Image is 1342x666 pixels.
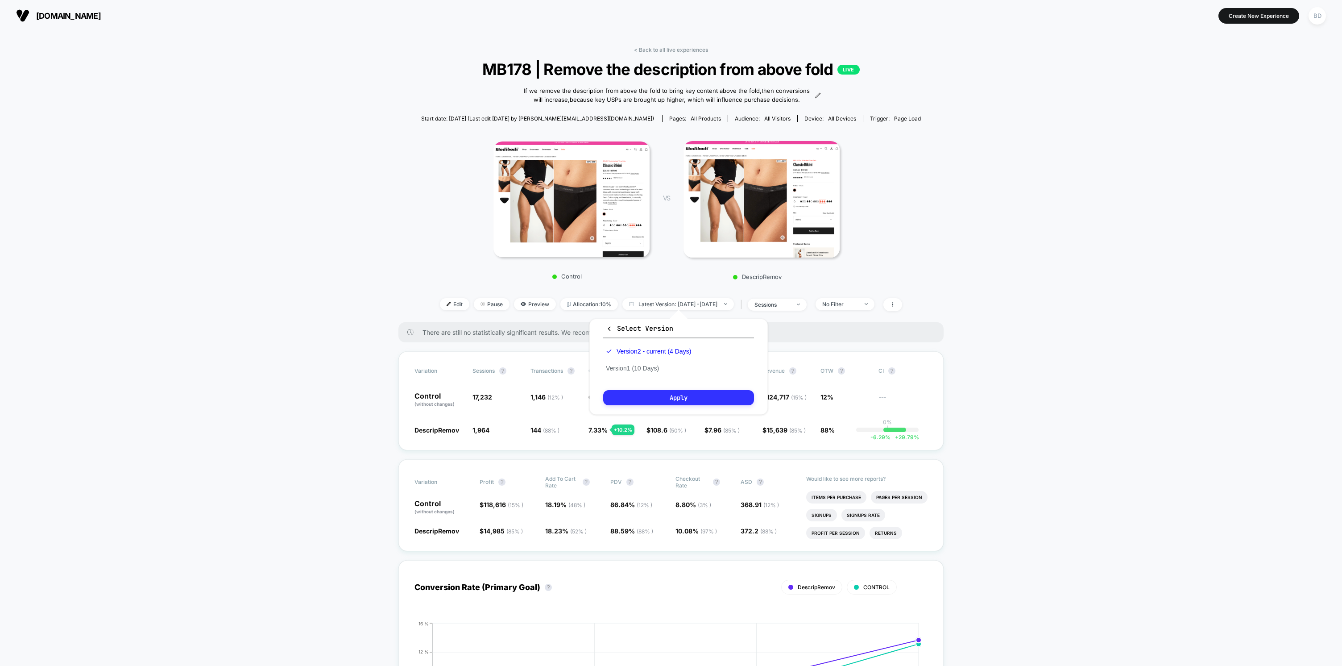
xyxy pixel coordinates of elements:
li: Signups [806,509,837,521]
span: Variation [414,475,464,489]
p: Would like to see more reports? [806,475,928,482]
span: Checkout Rate [675,475,708,489]
p: 0% [883,419,892,425]
span: all products [691,115,721,122]
button: Version2 - current (4 Days) [603,347,694,355]
button: ? [626,479,634,486]
span: 144 [530,426,559,434]
span: 18.23 % [545,527,587,535]
img: calendar [629,302,634,306]
span: ( 15 % ) [508,502,523,508]
span: Page Load [894,115,921,122]
span: Pause [474,298,509,310]
div: + 10.2 % [612,425,634,435]
span: | [738,298,748,311]
span: Edit [440,298,469,310]
span: If we remove the description from above the fold to bring key content above the fold,then convers... [521,87,812,104]
a: < Back to all live experiences [634,46,708,53]
span: ( 85 % ) [723,427,740,434]
span: 88% [820,426,835,434]
span: $ [704,426,740,434]
button: ? [789,367,796,375]
button: ? [888,367,895,375]
img: end [865,303,868,305]
button: ? [757,479,764,486]
tspan: 16 % [418,620,429,626]
span: 18.19 % [545,501,585,508]
span: DescripRemov [414,426,459,434]
button: ? [498,479,505,486]
span: 108.6 [650,426,686,434]
span: 1,146 [530,393,563,401]
button: ? [838,367,845,375]
span: --- [878,395,928,408]
span: + [895,434,899,441]
div: Trigger: [870,115,921,122]
span: $ [646,426,686,434]
span: DescripRemov [798,584,835,591]
button: Version1 (10 Days) [603,364,662,372]
img: end [797,304,800,305]
span: Device: [797,115,863,122]
span: 29.79 % [891,434,919,441]
span: Start date: [DATE] (Last edit [DATE] by [PERSON_NAME][EMAIL_ADDRESS][DOMAIN_NAME]) [421,115,654,122]
span: OTW [820,367,870,375]
button: ? [583,479,590,486]
button: ? [545,584,552,591]
span: (without changes) [414,509,455,514]
span: $ [762,426,806,434]
span: 124,717 [766,393,807,401]
span: 118,616 [484,501,523,508]
li: Profit Per Session [806,527,865,539]
button: Select Version [603,324,754,338]
p: Control [489,273,645,280]
div: Audience: [735,115,791,122]
img: end [480,302,485,306]
span: 368.91 [741,501,779,508]
span: $ [762,393,807,401]
span: 15,639 [766,426,806,434]
span: 88.59 % [610,527,653,535]
span: 372.2 [741,527,777,535]
span: ( 97 % ) [700,528,717,535]
button: [DOMAIN_NAME] [13,8,104,23]
p: Control [414,500,471,515]
span: ( 12 % ) [637,502,652,508]
img: DescripRemov main [683,141,840,258]
span: 17,232 [472,393,492,401]
span: $ [480,527,523,535]
span: PDV [610,479,622,485]
img: end [724,303,727,305]
span: VS [663,194,670,202]
button: Create New Experience [1218,8,1299,24]
span: Sessions [472,367,495,374]
button: ? [567,367,575,375]
span: 7.33 % [588,426,608,434]
p: Control [414,392,464,408]
span: -6.29 % [870,434,891,441]
span: 1,964 [472,426,489,434]
tspan: 12 % [418,649,429,654]
span: ( 48 % ) [568,502,585,508]
button: BD [1306,7,1329,25]
span: 8.80 % [675,501,711,508]
span: ( 85 % ) [506,528,523,535]
button: ? [713,479,720,486]
span: Select Version [606,324,673,333]
span: all devices [828,115,856,122]
span: Latest Version: [DATE] - [DATE] [622,298,734,310]
span: ( 3 % ) [698,502,711,508]
span: 12% [820,393,833,401]
li: Returns [870,527,902,539]
span: 7.96 [708,426,740,434]
span: CI [878,367,928,375]
span: ( 88 % ) [543,427,559,434]
span: $ [480,501,523,508]
li: Signups Rate [841,509,885,521]
span: (without changes) [414,401,455,407]
span: 14,985 [484,527,523,535]
img: Visually logo [16,9,29,22]
span: MB178 | Remove the description from above fold [446,60,896,79]
img: edit [447,302,451,306]
img: rebalance [567,302,571,307]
